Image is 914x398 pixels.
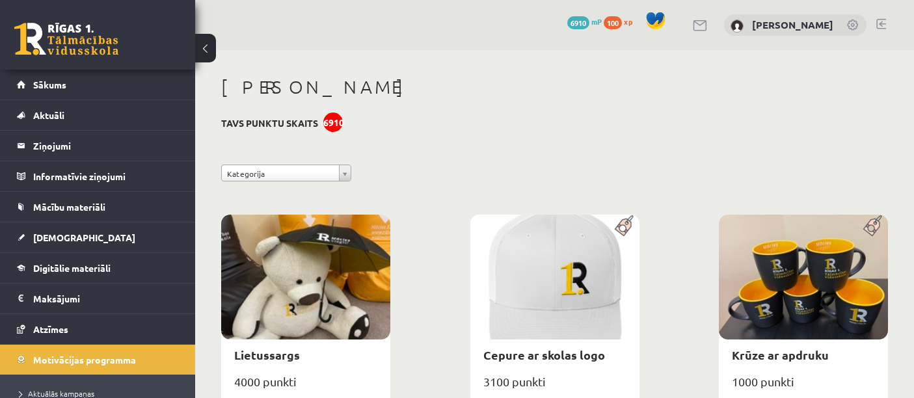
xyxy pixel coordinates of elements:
span: Kategorija [227,165,334,182]
a: Cepure ar skolas logo [483,347,605,362]
a: Lietussargs [234,347,300,362]
span: Atzīmes [33,323,68,335]
a: Sākums [17,70,179,99]
span: mP [591,16,602,27]
legend: Maksājumi [33,284,179,313]
a: Informatīvie ziņojumi [17,161,179,191]
span: 100 [604,16,622,29]
h1: [PERSON_NAME] [221,76,888,98]
span: Aktuāli [33,109,64,121]
a: Motivācijas programma [17,345,179,375]
legend: Ziņojumi [33,131,179,161]
a: 100 xp [604,16,639,27]
a: 6910 mP [567,16,602,27]
span: Mācību materiāli [33,201,105,213]
a: Digitālie materiāli [17,253,179,283]
span: xp [624,16,632,27]
img: Populāra prece [859,215,888,237]
a: Ziņojumi [17,131,179,161]
div: 6910 [323,113,343,132]
a: Krūze ar apdruku [732,347,829,362]
img: Kristīna Vološina [731,20,744,33]
img: Populāra prece [610,215,639,237]
a: Aktuāli [17,100,179,130]
span: Motivācijas programma [33,354,136,365]
span: Digitālie materiāli [33,262,111,274]
a: [DEMOGRAPHIC_DATA] [17,222,179,252]
a: Rīgas 1. Tālmācības vidusskola [14,23,118,55]
a: Mācību materiāli [17,192,179,222]
span: [DEMOGRAPHIC_DATA] [33,232,135,243]
a: [PERSON_NAME] [752,18,833,31]
h3: Tavs punktu skaits [221,118,318,129]
a: Atzīmes [17,314,179,344]
a: Maksājumi [17,284,179,313]
span: 6910 [567,16,589,29]
legend: Informatīvie ziņojumi [33,161,179,191]
a: Kategorija [221,165,351,181]
span: Sākums [33,79,66,90]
